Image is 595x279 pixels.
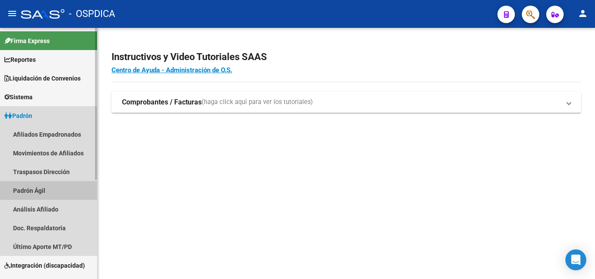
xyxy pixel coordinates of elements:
[69,4,115,24] span: - OSPDICA
[7,8,17,19] mat-icon: menu
[4,36,50,46] span: Firma Express
[4,92,33,102] span: Sistema
[202,97,313,107] span: (haga click aquí para ver los tutoriales)
[112,66,232,74] a: Centro de Ayuda - Administración de O.S.
[4,111,32,121] span: Padrón
[112,49,581,65] h2: Instructivos y Video Tutoriales SAAS
[4,74,81,83] span: Liquidación de Convenios
[112,92,581,113] mat-expansion-panel-header: Comprobantes / Facturas(haga click aquí para ver los tutoriales)
[565,249,586,270] div: Open Intercom Messenger
[122,97,202,107] strong: Comprobantes / Facturas
[4,55,36,64] span: Reportes
[4,261,85,270] span: Integración (discapacidad)
[578,8,588,19] mat-icon: person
